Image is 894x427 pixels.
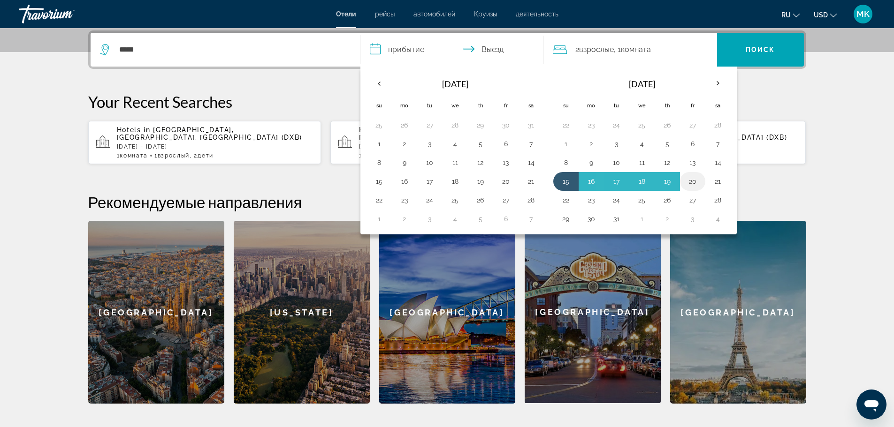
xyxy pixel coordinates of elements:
[448,212,463,225] button: Day 4
[621,45,651,54] span: Комната
[634,175,649,188] button: Day 18
[117,126,151,134] span: Hotels in
[422,119,437,132] button: Day 27
[609,194,624,207] button: Day 24
[118,43,346,57] input: Search hotel destination
[473,137,488,150] button: Day 5
[685,156,700,169] button: Day 13
[397,175,412,188] button: Day 16
[584,212,599,225] button: Day 30
[413,10,455,18] span: автомобилей
[88,92,806,111] p: Your Recent Searches
[359,143,556,150] p: [DATE] - [DATE]
[330,120,564,165] button: Hotels in [GEOGRAPHIC_DATA], [GEOGRAPHIC_DATA], [GEOGRAPHIC_DATA] (DXB)[DATE] - [DATE]1Комната1Вз...
[397,212,412,225] button: Day 2
[660,175,675,188] button: Day 19
[525,221,661,403] div: [GEOGRAPHIC_DATA]
[717,33,804,67] button: Search
[525,221,661,404] a: San Diego[GEOGRAPHIC_DATA]
[372,212,387,225] button: Day 1
[473,119,488,132] button: Day 29
[558,156,573,169] button: Day 8
[524,175,539,188] button: Day 21
[422,212,437,225] button: Day 3
[584,175,599,188] button: Day 16
[117,143,314,150] p: [DATE] - [DATE]
[670,221,806,404] a: Paris[GEOGRAPHIC_DATA]
[711,119,726,132] button: Day 28
[660,137,675,150] button: Day 5
[685,137,700,150] button: Day 6
[397,194,412,207] button: Day 23
[198,152,214,159] span: Дети
[584,156,599,169] button: Day 9
[473,156,488,169] button: Day 12
[814,11,828,19] span: USD
[372,194,387,207] button: Day 22
[558,137,573,150] button: Day 1
[711,212,726,225] button: Day 4
[397,119,412,132] button: Day 26
[705,73,731,94] button: Next month
[88,221,224,404] a: Barcelona[GEOGRAPHIC_DATA]
[422,137,437,150] button: Day 3
[422,175,437,188] button: Day 17
[685,119,700,132] button: Day 27
[91,33,804,67] div: Search widget
[609,137,624,150] button: Day 3
[372,156,387,169] button: Day 8
[856,9,870,19] span: MK
[660,194,675,207] button: Day 26
[516,10,558,18] span: деятельность
[473,194,488,207] button: Day 26
[473,175,488,188] button: Day 19
[634,119,649,132] button: Day 25
[234,221,370,404] a: New York[US_STATE]
[158,152,190,159] span: Взрослый
[88,221,224,404] div: [GEOGRAPHIC_DATA]
[379,221,515,404] div: [GEOGRAPHIC_DATA]
[609,156,624,169] button: Day 10
[856,390,886,420] iframe: Button to launch messaging window
[524,156,539,169] button: Day 14
[524,137,539,150] button: Day 7
[154,152,190,159] span: 1
[660,119,675,132] button: Day 26
[88,120,321,165] button: Hotels in [GEOGRAPHIC_DATA], [GEOGRAPHIC_DATA], [GEOGRAPHIC_DATA] (DXB)[DATE] - [DATE]1Комната1Вз...
[422,156,437,169] button: Day 10
[397,156,412,169] button: Day 9
[558,194,573,207] button: Day 22
[117,152,148,159] span: 1
[336,10,356,18] a: Отели
[609,119,624,132] button: Day 24
[359,126,393,134] span: Hotels in
[372,137,387,150] button: Day 1
[372,175,387,188] button: Day 15
[781,11,791,19] span: ru
[609,212,624,225] button: Day 31
[746,46,775,53] span: Поиск
[685,194,700,207] button: Day 27
[711,194,726,207] button: Day 28
[498,119,513,132] button: Day 30
[579,45,614,54] span: Взрослые
[634,194,649,207] button: Day 25
[498,156,513,169] button: Day 13
[660,212,675,225] button: Day 2
[379,221,515,404] a: Sydney[GEOGRAPHIC_DATA]
[448,156,463,169] button: Day 11
[614,43,651,56] span: , 1
[367,73,392,94] button: Previous month
[19,2,113,26] a: Travorium
[448,194,463,207] button: Day 25
[448,137,463,150] button: Day 4
[474,10,497,18] a: Круизы
[448,119,463,132] button: Day 28
[392,73,519,95] th: [DATE]
[609,175,624,188] button: Day 17
[558,175,573,188] button: Day 15
[584,194,599,207] button: Day 23
[553,73,731,228] table: Right calendar grid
